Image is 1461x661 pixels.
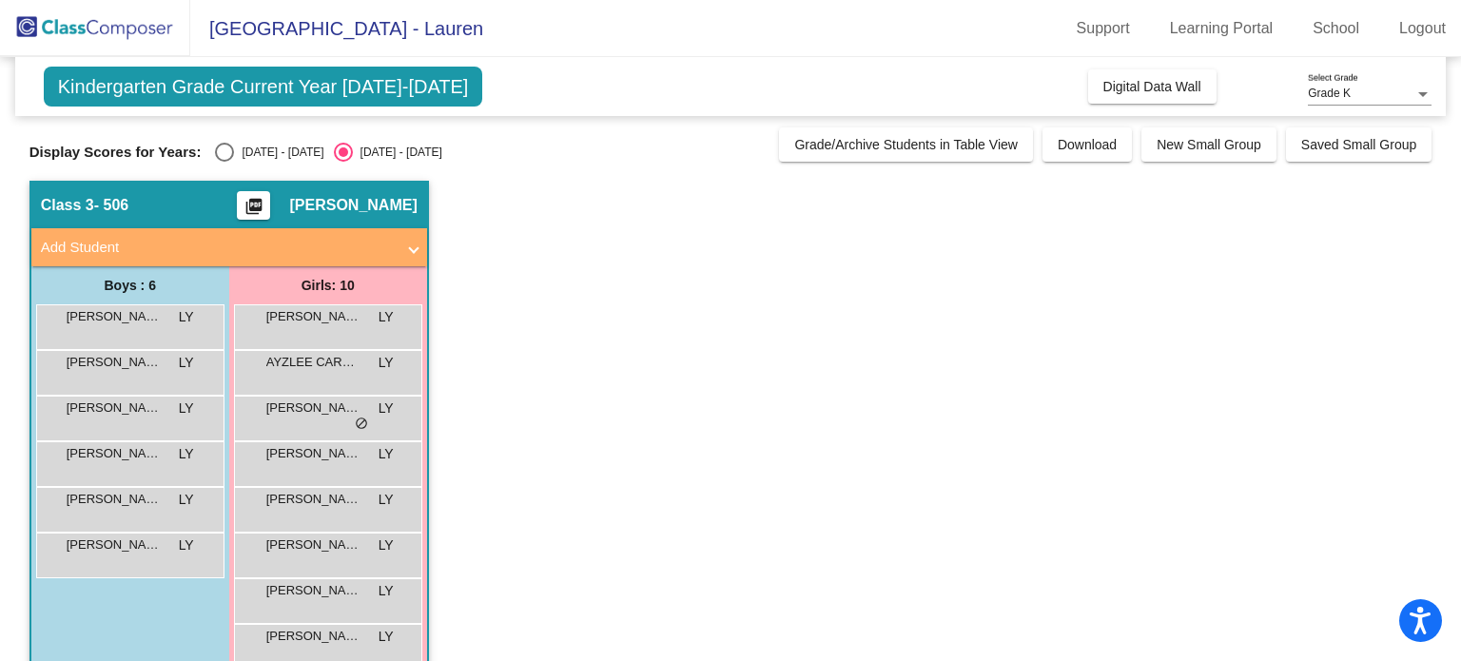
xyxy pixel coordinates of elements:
[266,399,361,418] span: [PERSON_NAME]
[179,307,194,327] span: LY
[266,444,361,463] span: [PERSON_NAME]
[1301,137,1416,152] span: Saved Small Group
[1297,13,1374,44] a: School
[379,444,394,464] span: LY
[794,137,1018,152] span: Grade/Archive Students in Table View
[779,127,1033,162] button: Grade/Archive Students in Table View
[44,67,483,107] span: Kindergarten Grade Current Year [DATE]-[DATE]
[379,399,394,418] span: LY
[266,535,361,554] span: [PERSON_NAME]
[229,266,427,304] div: Girls: 10
[243,197,265,224] mat-icon: picture_as_pdf
[1155,13,1289,44] a: Learning Portal
[379,353,394,373] span: LY
[1308,87,1351,100] span: Grade K
[379,490,394,510] span: LY
[29,144,202,161] span: Display Scores for Years:
[353,144,442,161] div: [DATE] - [DATE]
[67,307,162,326] span: [PERSON_NAME]
[1088,69,1217,104] button: Digital Data Wall
[379,581,394,601] span: LY
[237,191,270,220] button: Print Students Details
[289,196,417,215] span: [PERSON_NAME]
[31,266,229,304] div: Boys : 6
[179,535,194,555] span: LY
[67,490,162,509] span: [PERSON_NAME]
[379,307,394,327] span: LY
[215,143,441,162] mat-radio-group: Select an option
[1062,13,1145,44] a: Support
[41,237,395,259] mat-panel-title: Add Student
[266,353,361,372] span: AYZLEE CARRERA
[67,535,162,554] span: [PERSON_NAME]
[1058,137,1117,152] span: Download
[234,144,323,161] div: [DATE] - [DATE]
[179,399,194,418] span: LY
[94,196,128,215] span: - 506
[379,627,394,647] span: LY
[67,353,162,372] span: [PERSON_NAME]
[190,13,483,44] span: [GEOGRAPHIC_DATA] - Lauren
[355,417,368,432] span: do_not_disturb_alt
[1042,127,1132,162] button: Download
[266,581,361,600] span: [PERSON_NAME]
[67,444,162,463] span: [PERSON_NAME]
[266,627,361,646] span: [PERSON_NAME]
[179,353,194,373] span: LY
[1141,127,1276,162] button: New Small Group
[41,196,94,215] span: Class 3
[67,399,162,418] span: [PERSON_NAME]
[266,307,361,326] span: [PERSON_NAME]
[1157,137,1261,152] span: New Small Group
[266,490,361,509] span: [PERSON_NAME]
[179,490,194,510] span: LY
[1103,79,1201,94] span: Digital Data Wall
[1384,13,1461,44] a: Logout
[1286,127,1432,162] button: Saved Small Group
[31,228,427,266] mat-expansion-panel-header: Add Student
[379,535,394,555] span: LY
[179,444,194,464] span: LY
